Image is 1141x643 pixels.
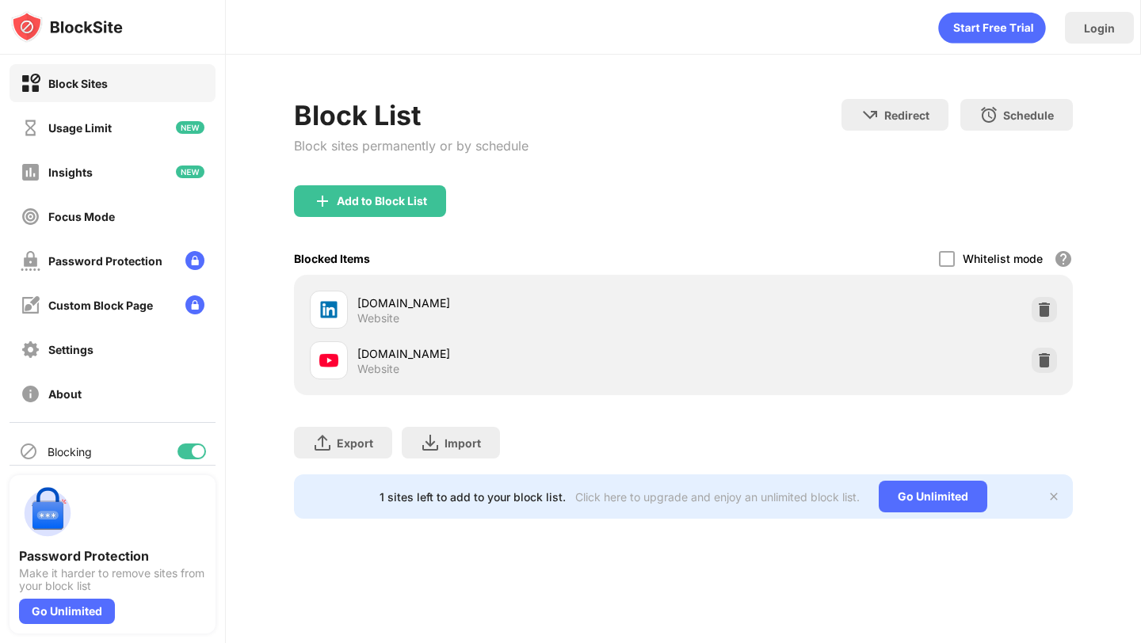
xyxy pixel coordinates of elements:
img: new-icon.svg [176,166,204,178]
div: Block List [294,99,529,131]
div: About [48,387,82,401]
div: Export [337,436,373,450]
img: logo-blocksite.svg [11,11,123,43]
div: Insights [48,166,93,179]
div: animation [938,12,1046,44]
div: Password Protection [19,548,206,564]
div: Blocking [48,445,92,458]
img: blocking-icon.svg [19,442,38,461]
img: insights-off.svg [21,162,40,182]
div: [DOMAIN_NAME] [357,295,683,311]
img: password-protection-off.svg [21,251,40,271]
div: Login [1084,21,1115,35]
img: settings-off.svg [21,340,40,360]
img: new-icon.svg [176,121,204,134]
img: focus-off.svg [21,207,40,226]
div: Block sites permanently or by schedule [294,138,529,154]
div: Focus Mode [48,210,115,223]
img: block-on.svg [21,74,40,93]
div: Website [357,362,399,376]
div: Schedule [1003,108,1054,122]
div: Import [445,436,481,450]
div: Go Unlimited [19,599,115,624]
img: customize-block-page-off.svg [21,295,40,315]
img: favicons [319,351,338,370]
img: lock-menu.svg [185,251,204,270]
img: about-off.svg [21,384,40,404]
div: 1 sites left to add to your block list. [380,490,566,504]
img: favicons [319,300,338,319]
div: Blocked Items [294,252,370,265]
div: Custom Block Page [48,299,153,312]
div: Go Unlimited [879,481,987,512]
img: push-password-protection.svg [19,485,76,542]
div: Settings [48,343,93,356]
img: lock-menu.svg [185,295,204,314]
div: Block Sites [48,77,108,90]
div: Add to Block List [337,195,427,207]
div: Whitelist mode [963,252,1043,265]
div: Usage Limit [48,121,112,135]
div: [DOMAIN_NAME] [357,345,683,362]
img: x-button.svg [1048,490,1060,503]
div: Make it harder to remove sites from your block list [19,567,206,592]
div: Website [357,311,399,325]
img: time-usage-off.svg [21,118,40,138]
div: Click here to upgrade and enjoy an unlimited block list. [575,490,860,504]
div: Password Protection [48,254,162,268]
div: Redirect [884,108,929,122]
